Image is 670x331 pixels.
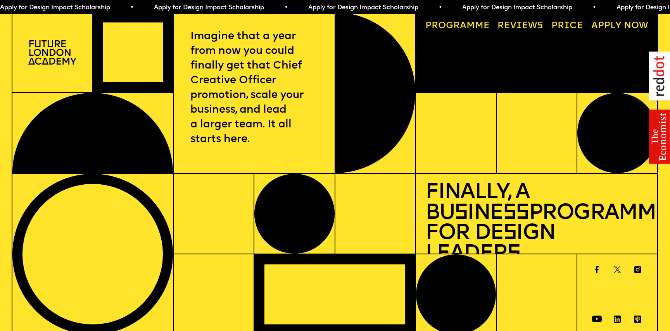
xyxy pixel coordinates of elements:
span: A [591,21,598,31]
span: s [507,244,520,265]
a: Programme [421,17,494,36]
h1: Finally, a Bu ine Programme for De ign Leader [425,183,648,264]
span: • [130,5,134,11]
span: s [503,223,516,244]
span: • [439,5,442,11]
p: Imagine that a year from now you could finally get that Chief Creative Officer promotion, scale y... [190,29,318,147]
a: Apply now [587,17,653,36]
span: a [460,21,466,31]
a: Price [547,17,588,36]
span: • [284,5,288,11]
span: • [592,5,596,11]
a: Reviews [493,17,548,36]
span: ss [503,203,528,224]
span: s [454,203,467,224]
